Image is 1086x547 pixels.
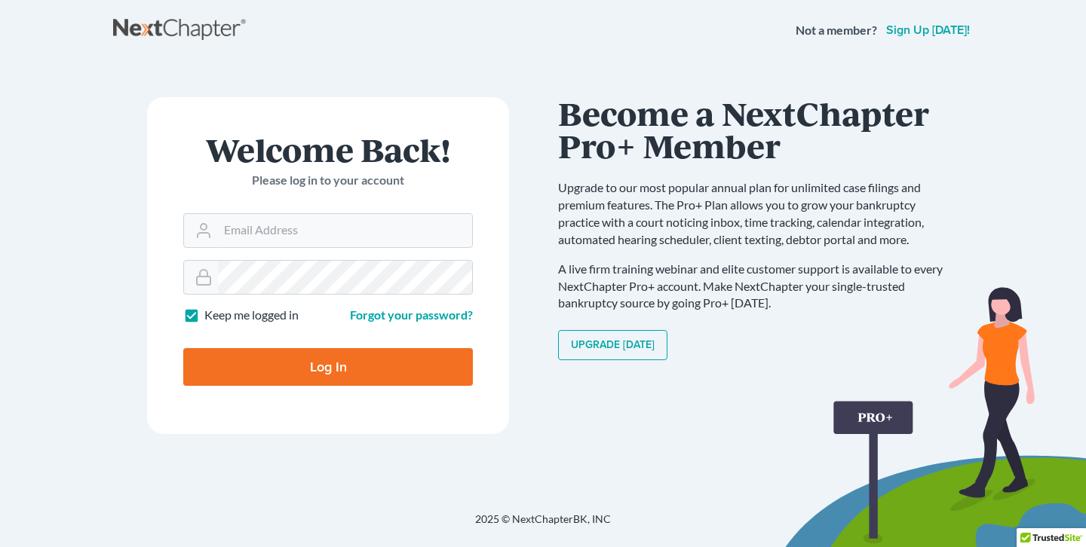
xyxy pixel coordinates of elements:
p: Upgrade to our most popular annual plan for unlimited case filings and premium features. The Pro+... [558,179,958,248]
input: Log In [183,348,473,386]
p: A live firm training webinar and elite customer support is available to every NextChapter Pro+ ac... [558,261,958,313]
div: 2025 © NextChapterBK, INC [113,512,973,539]
label: Keep me logged in [204,307,299,324]
a: Sign up [DATE]! [883,24,973,36]
a: Forgot your password? [350,307,473,322]
p: Please log in to your account [183,172,473,189]
h1: Become a NextChapter Pro+ Member [558,97,958,161]
input: Email Address [218,214,472,247]
strong: Not a member? [796,22,877,39]
a: Upgrade [DATE] [558,330,667,360]
h1: Welcome Back! [183,133,473,166]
